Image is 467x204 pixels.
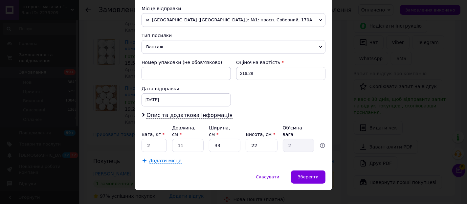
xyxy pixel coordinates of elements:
[298,174,319,179] span: Зберегти
[209,125,230,137] label: Ширина, см
[142,132,165,137] label: Вага, кг
[236,59,325,66] div: Оціночна вартість
[142,33,172,38] span: Тип посилки
[149,158,182,164] span: Додати місце
[146,112,233,119] span: Опис та додаткова інформація
[283,125,314,138] div: Об'ємна вага
[256,174,279,179] span: Скасувати
[172,125,196,137] label: Довжина, см
[142,13,325,27] span: м. [GEOGRAPHIC_DATA] ([GEOGRAPHIC_DATA].): №1: просп. Соборний, 170А
[246,132,275,137] label: Висота, см
[142,59,231,66] div: Номер упаковки (не обов'язково)
[142,6,181,11] span: Місце відправки
[142,40,325,54] span: Вантаж
[142,85,231,92] div: Дата відправки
